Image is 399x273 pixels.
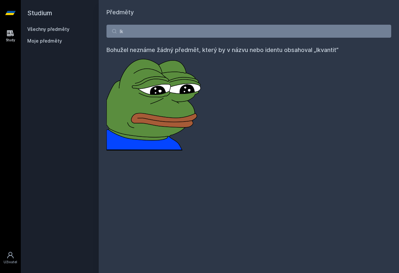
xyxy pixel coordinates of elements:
a: Všechny předměty [27,26,69,32]
a: Study [1,26,19,46]
span: Moje předměty [27,38,62,44]
h4: Bohužel neznáme žádný předmět, který by v názvu nebo identu obsahoval „lkvantit” [106,45,391,55]
h1: Předměty [106,8,391,17]
div: Study [6,38,15,43]
div: Uživatel [4,260,17,265]
img: error_picture.png [106,55,204,150]
a: Uživatel [1,248,19,268]
input: Název nebo ident předmětu… [106,25,391,38]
